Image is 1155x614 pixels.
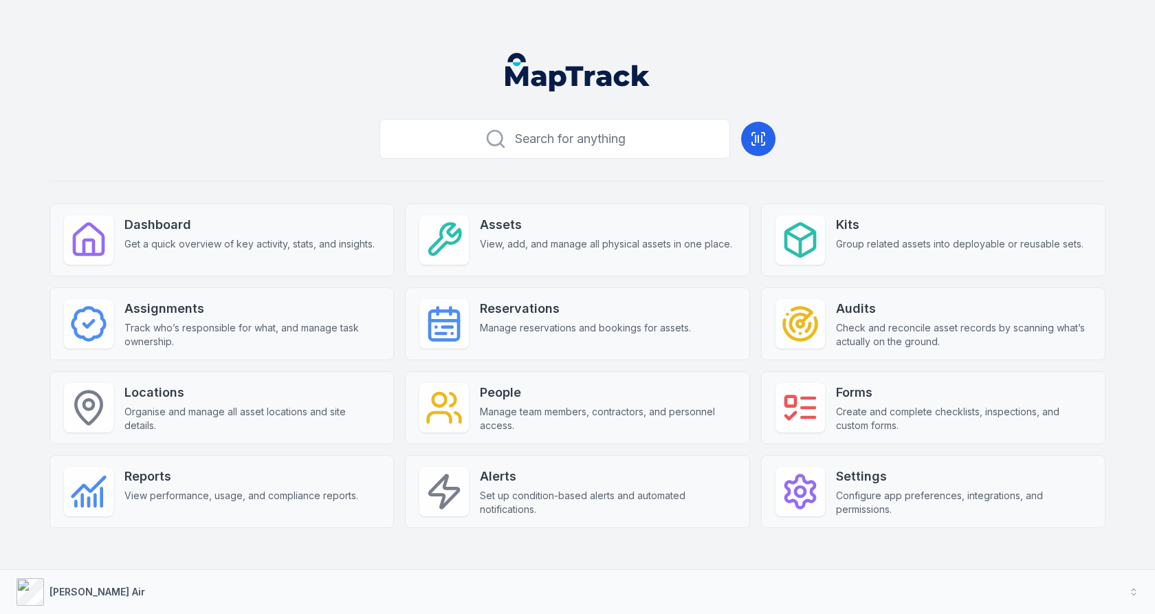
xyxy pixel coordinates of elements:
strong: Reservations [480,299,691,318]
span: Create and complete checklists, inspections, and custom forms. [836,405,1091,432]
a: KitsGroup related assets into deployable or reusable sets. [761,204,1105,276]
strong: [PERSON_NAME] Air [49,586,145,597]
strong: Dashboard [124,215,375,234]
span: Get a quick overview of key activity, stats, and insights. [124,237,375,251]
a: LocationsOrganise and manage all asset locations and site details. [49,371,394,444]
span: View performance, usage, and compliance reports. [124,489,358,503]
a: FormsCreate and complete checklists, inspections, and custom forms. [761,371,1105,444]
a: SettingsConfigure app preferences, integrations, and permissions. [761,455,1105,528]
a: ReservationsManage reservations and bookings for assets. [405,287,749,360]
a: AssetsView, add, and manage all physical assets in one place. [405,204,749,276]
span: Organise and manage all asset locations and site details. [124,405,379,432]
span: Search for anything [515,129,626,149]
strong: Alerts [480,467,735,486]
a: ReportsView performance, usage, and compliance reports. [49,455,394,528]
strong: People [480,383,735,402]
a: PeopleManage team members, contractors, and personnel access. [405,371,749,444]
strong: Settings [836,467,1091,486]
span: Configure app preferences, integrations, and permissions. [836,489,1091,516]
strong: Kits [836,215,1083,234]
span: Manage team members, contractors, and personnel access. [480,405,735,432]
span: View, add, and manage all physical assets in one place. [480,237,732,251]
span: Group related assets into deployable or reusable sets. [836,237,1083,251]
span: Track who’s responsible for what, and manage task ownership. [124,321,379,349]
a: AuditsCheck and reconcile asset records by scanning what’s actually on the ground. [761,287,1105,360]
strong: Assignments [124,299,379,318]
a: AlertsSet up condition-based alerts and automated notifications. [405,455,749,528]
strong: Forms [836,383,1091,402]
nav: Global [483,53,672,91]
a: AssignmentsTrack who’s responsible for what, and manage task ownership. [49,287,394,360]
button: Search for anything [379,119,730,159]
span: Check and reconcile asset records by scanning what’s actually on the ground. [836,321,1091,349]
strong: Audits [836,299,1091,318]
strong: Locations [124,383,379,402]
a: DashboardGet a quick overview of key activity, stats, and insights. [49,204,394,276]
span: Set up condition-based alerts and automated notifications. [480,489,735,516]
strong: Assets [480,215,732,234]
span: Manage reservations and bookings for assets. [480,321,691,335]
strong: Reports [124,467,358,486]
